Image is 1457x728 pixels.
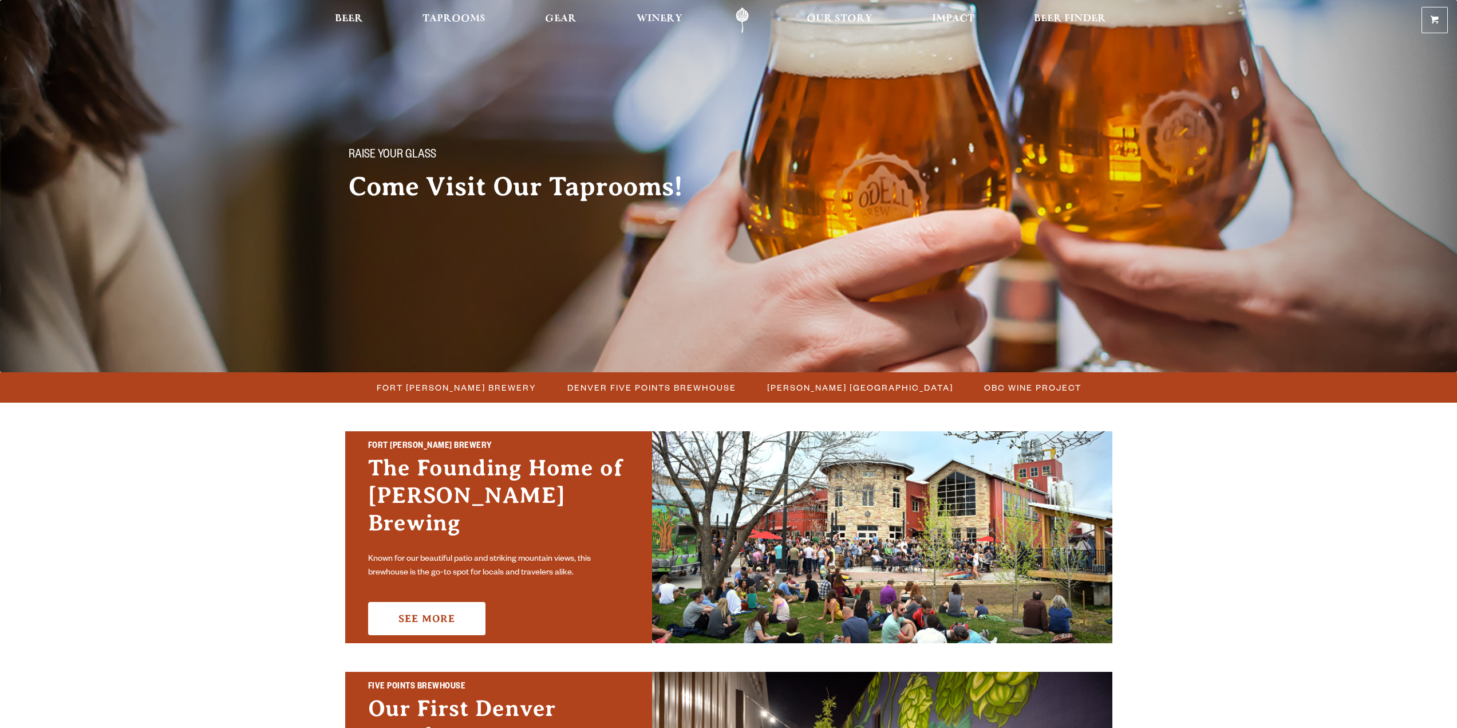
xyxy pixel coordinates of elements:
[349,172,706,201] h2: Come Visit Our Taprooms!
[377,379,536,396] span: Fort [PERSON_NAME] Brewery
[984,379,1081,396] span: OBC Wine Project
[760,379,959,396] a: [PERSON_NAME] [GEOGRAPHIC_DATA]
[1026,7,1114,33] a: Beer Finder
[368,454,629,548] h3: The Founding Home of [PERSON_NAME] Brewing
[560,379,742,396] a: Denver Five Points Brewhouse
[799,7,880,33] a: Our Story
[349,148,436,163] span: Raise your glass
[807,14,872,23] span: Our Story
[423,14,485,23] span: Taprooms
[652,431,1112,643] img: Fort Collins Brewery & Taproom'
[629,7,690,33] a: Winery
[637,14,682,23] span: Winery
[545,14,577,23] span: Gear
[925,7,982,33] a: Impact
[368,439,629,454] h2: Fort [PERSON_NAME] Brewery
[335,14,363,23] span: Beer
[538,7,584,33] a: Gear
[1034,14,1106,23] span: Beer Finder
[370,379,542,396] a: Fort [PERSON_NAME] Brewery
[721,7,764,33] a: Odell Home
[977,379,1087,396] a: OBC Wine Project
[767,379,953,396] span: [PERSON_NAME] [GEOGRAPHIC_DATA]
[932,14,974,23] span: Impact
[368,602,485,635] a: See More
[368,680,629,695] h2: Five Points Brewhouse
[567,379,736,396] span: Denver Five Points Brewhouse
[327,7,370,33] a: Beer
[415,7,493,33] a: Taprooms
[368,553,629,580] p: Known for our beautiful patio and striking mountain views, this brewhouse is the go-to spot for l...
